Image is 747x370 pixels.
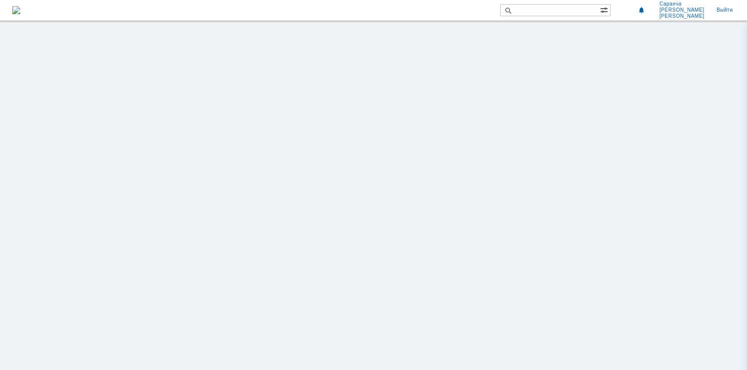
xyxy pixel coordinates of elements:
span: [PERSON_NAME] [659,13,704,19]
span: Саранча [659,1,704,7]
span: [PERSON_NAME] [659,7,704,13]
img: logo [12,6,20,14]
a: Перейти на домашнюю страницу [12,6,20,14]
span: Расширенный поиск [600,5,610,14]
